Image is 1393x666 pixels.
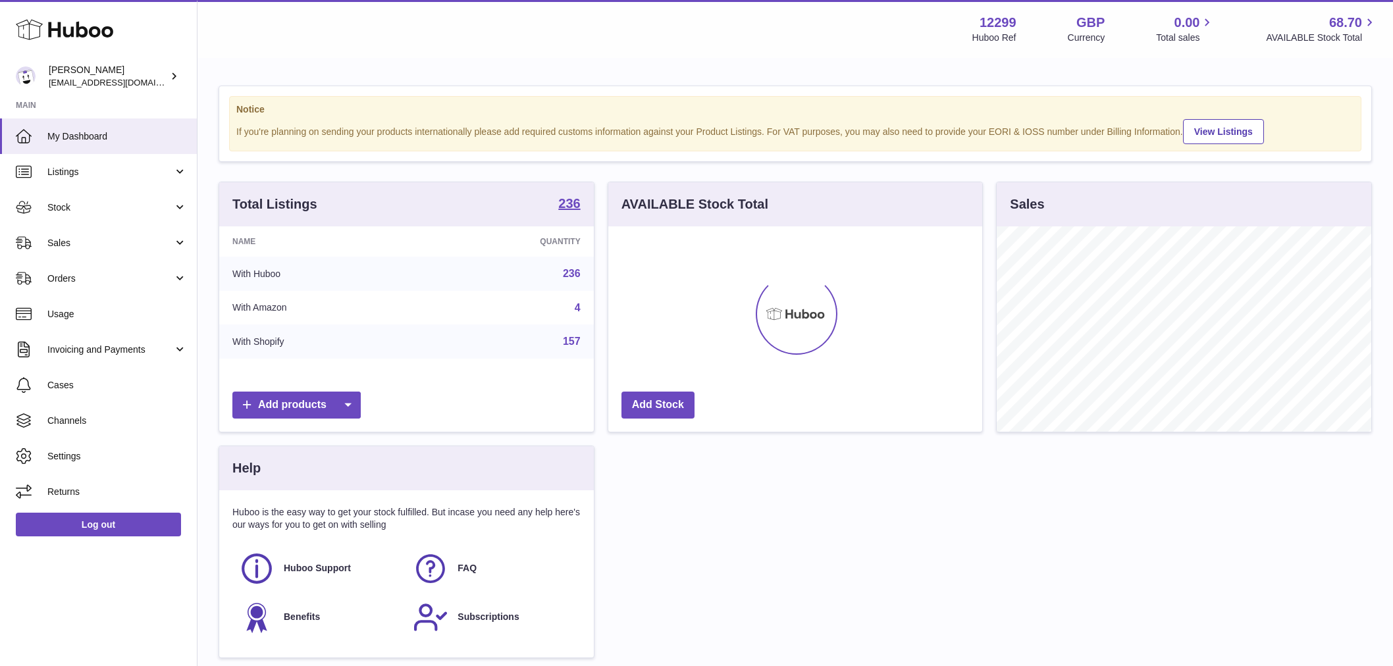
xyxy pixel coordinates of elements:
strong: Notice [236,103,1354,116]
a: 157 [563,336,581,347]
a: 236 [558,197,580,213]
a: 68.70 AVAILABLE Stock Total [1266,14,1377,44]
span: Huboo Support [284,562,351,575]
div: Currency [1068,32,1105,44]
span: 0.00 [1174,14,1200,32]
span: Returns [47,486,187,498]
a: Add Stock [621,392,695,419]
a: Subscriptions [413,600,573,635]
h3: Sales [1010,195,1044,213]
span: Orders [47,272,173,285]
p: Huboo is the easy way to get your stock fulfilled. But incase you need any help here's our ways f... [232,506,581,531]
span: FAQ [458,562,477,575]
span: Subscriptions [458,611,519,623]
img: internalAdmin-12299@internal.huboo.com [16,66,36,86]
span: Listings [47,166,173,178]
a: FAQ [413,551,573,586]
span: 68.70 [1329,14,1362,32]
h3: Total Listings [232,195,317,213]
span: Settings [47,450,187,463]
span: Sales [47,237,173,249]
div: If you're planning on sending your products internationally please add required customs informati... [236,117,1354,144]
th: Quantity [424,226,593,257]
strong: GBP [1076,14,1105,32]
strong: 236 [558,197,580,210]
span: My Dashboard [47,130,187,143]
a: 4 [575,302,581,313]
span: Benefits [284,611,320,623]
span: [EMAIL_ADDRESS][DOMAIN_NAME] [49,77,194,88]
span: Total sales [1156,32,1215,44]
strong: 12299 [980,14,1016,32]
td: With Huboo [219,257,424,291]
a: 0.00 Total sales [1156,14,1215,44]
span: AVAILABLE Stock Total [1266,32,1377,44]
span: Usage [47,308,187,320]
a: Add products [232,392,361,419]
a: Log out [16,513,181,536]
a: Benefits [239,600,400,635]
a: View Listings [1183,119,1264,144]
a: 236 [563,268,581,279]
span: Invoicing and Payments [47,344,173,356]
span: Cases [47,379,187,392]
h3: Help [232,459,261,477]
td: With Shopify [219,324,424,359]
th: Name [219,226,424,257]
div: [PERSON_NAME] [49,64,167,89]
td: With Amazon [219,291,424,325]
div: Huboo Ref [972,32,1016,44]
h3: AVAILABLE Stock Total [621,195,768,213]
a: Huboo Support [239,551,400,586]
span: Channels [47,415,187,427]
span: Stock [47,201,173,214]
